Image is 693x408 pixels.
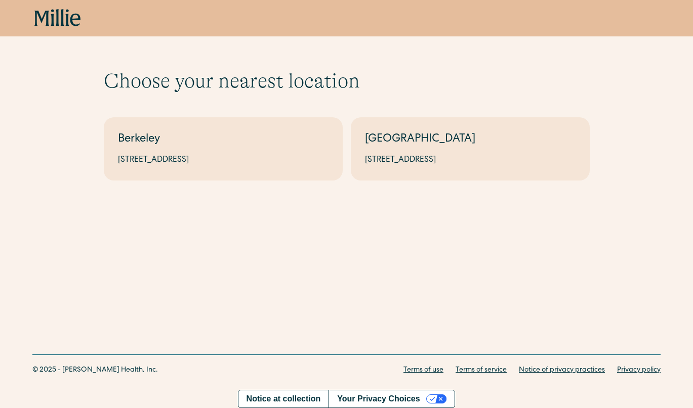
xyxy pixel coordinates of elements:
[118,154,329,166] div: [STREET_ADDRESS]
[118,131,329,148] div: Berkeley
[351,117,590,180] a: [GEOGRAPHIC_DATA][STREET_ADDRESS]
[617,365,661,376] a: Privacy policy
[238,390,329,407] a: Notice at collection
[519,365,605,376] a: Notice of privacy practices
[34,9,81,27] a: home
[32,365,158,376] div: © 2025 - [PERSON_NAME] Health, Inc.
[365,154,576,166] div: [STREET_ADDRESS]
[403,365,443,376] a: Terms of use
[365,131,576,148] div: [GEOGRAPHIC_DATA]
[104,117,343,180] a: Berkeley[STREET_ADDRESS]
[329,390,455,407] button: Your Privacy Choices
[456,365,507,376] a: Terms of service
[104,69,590,93] h1: Choose your nearest location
